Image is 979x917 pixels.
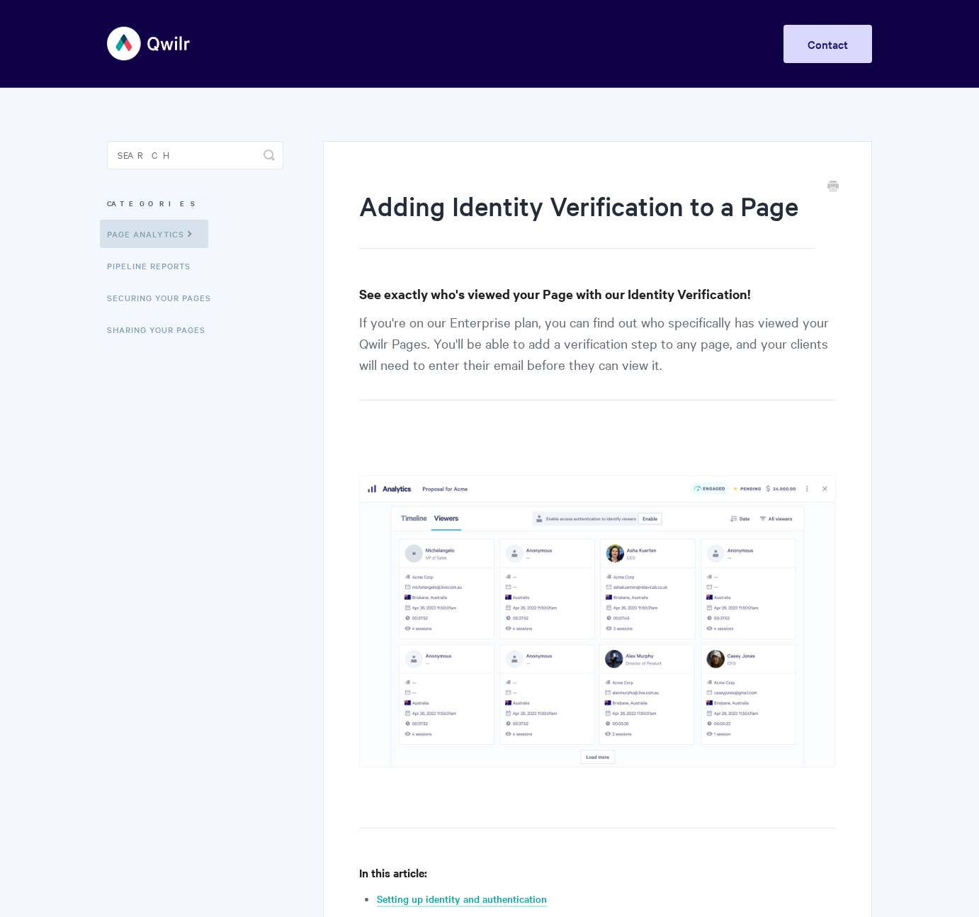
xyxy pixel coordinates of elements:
[107,17,191,70] img: Qwilr Help Center
[377,891,547,907] a: Setting up identity and authentication
[359,284,836,304] h3: See exactly who's viewed your Page with our Identity Verification!
[827,179,839,195] a: Print this Article
[107,315,216,344] a: Sharing Your Pages
[359,865,427,880] strong: In this article:
[107,283,222,312] a: Securing Your Pages
[359,188,815,249] h1: Adding Identity Verification to a Page
[783,25,872,63] a: Contact
[107,191,283,216] h3: Categories
[107,141,283,169] input: Search
[100,220,208,248] a: Page Analytics
[359,311,836,400] p: If you're on our Enterprise plan, you can find out who specifically has viewed your Qwilr Pages. ...
[107,252,201,280] a: Pipeline reports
